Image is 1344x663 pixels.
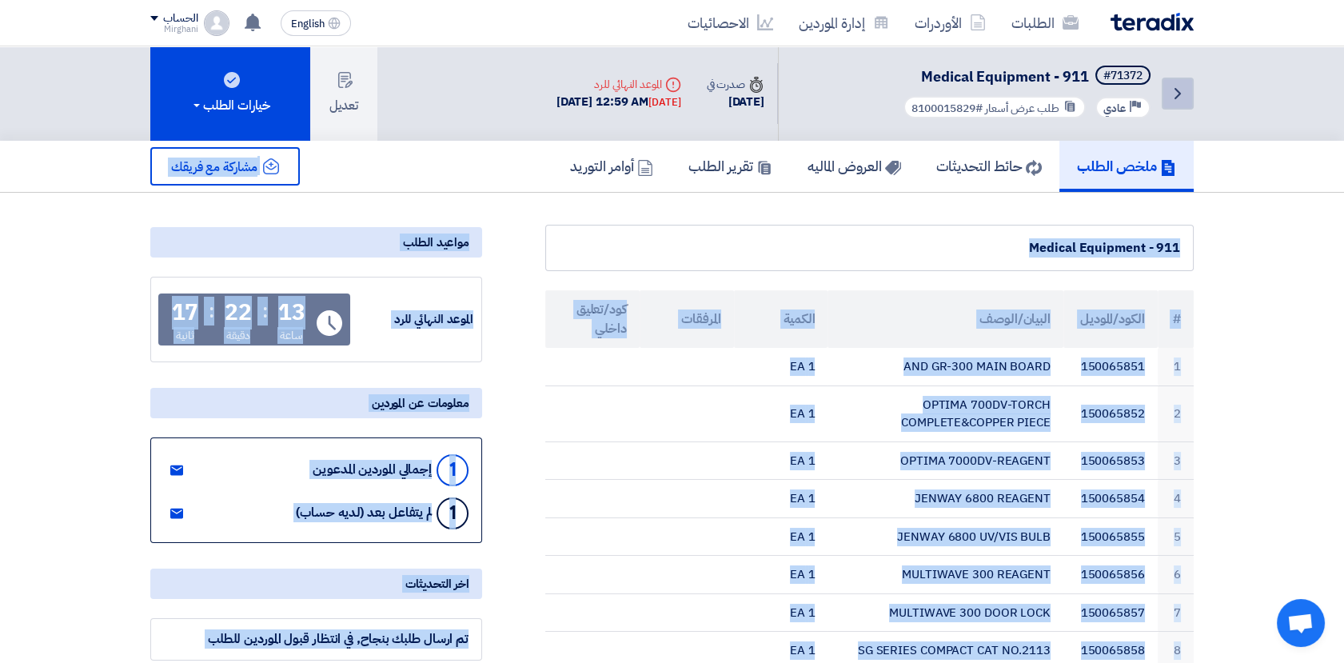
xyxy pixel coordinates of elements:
[150,227,482,258] div: مواعيد الطلب
[1158,593,1194,632] td: 7
[734,290,828,348] th: الكمية
[1158,441,1194,480] td: 3
[936,157,1042,175] h5: حائط التحديثات
[734,593,828,632] td: 1 EA
[640,290,734,348] th: المرفقات
[150,46,310,141] button: خيارات الطلب
[150,388,482,418] div: معلومات عن الموردين
[204,10,229,36] img: profile_test.png
[291,18,325,30] span: English
[226,327,251,344] div: دقيقة
[790,141,919,192] a: العروض الماليه
[1158,290,1194,348] th: #
[1158,385,1194,441] td: 2
[1158,348,1194,385] td: 1
[1103,101,1126,116] span: عادي
[734,556,828,594] td: 1 EA
[828,517,1063,556] td: JENWAY 6800 UV/VIS BULB
[734,480,828,518] td: 1 EA
[545,290,640,348] th: كود/تعليق داخلي
[176,327,194,344] div: ثانية
[707,93,764,111] div: [DATE]
[163,12,197,26] div: الحساب
[734,441,828,480] td: 1 EA
[1063,441,1158,480] td: 150065853
[1158,517,1194,556] td: 5
[828,441,1063,480] td: OPTIMA 7000DV-REAGENT
[734,385,828,441] td: 1 EA
[1158,480,1194,518] td: 4
[1063,480,1158,518] td: 150065854
[1063,556,1158,594] td: 150065856
[556,93,681,111] div: [DATE] 12:59 AM
[707,76,764,93] div: صدرت في
[1111,13,1194,31] img: Teradix logo
[828,593,1063,632] td: MULTIWAVE 300 DOOR LOCK
[1063,593,1158,632] td: 150065857
[734,517,828,556] td: 1 EA
[281,10,351,36] button: English
[353,310,473,329] div: الموعد النهائي للرد
[1077,157,1176,175] h5: ملخص الطلب
[734,348,828,385] td: 1 EA
[1063,385,1158,441] td: 150065852
[999,4,1091,42] a: الطلبات
[150,569,482,599] div: اخر التحديثات
[828,385,1063,441] td: OPTIMA 700DV-TORCH COMPLETE&COPPER PIECE
[828,556,1063,594] td: MULTIWAVE 300 REAGENT
[190,96,270,115] div: خيارات الطلب
[675,4,786,42] a: الاحصائيات
[208,632,469,647] div: تم ارسال طلبك بنجاح, في انتظار قبول الموردين للطلب
[1158,556,1194,594] td: 6
[902,4,999,42] a: الأوردرات
[313,462,432,477] div: إجمالي الموردين المدعوين
[688,157,772,175] h5: تقرير الطلب
[985,100,1059,117] span: طلب عرض أسعار
[1063,517,1158,556] td: 150065855
[278,302,305,324] div: 13
[828,348,1063,385] td: AND GR-300 MAIN BOARD
[1103,70,1143,82] div: #71372
[570,157,653,175] h5: أوامر التوريد
[1277,599,1325,647] div: Open chat
[1063,290,1158,348] th: الكود/الموديل
[559,238,1180,258] div: Medical Equipment - 911
[150,25,197,34] div: Mirghani
[437,497,469,529] div: 1
[552,141,671,192] a: أوامر التوريد
[900,66,1154,88] h5: Medical Equipment - 911
[225,302,252,324] div: 22
[671,141,790,192] a: تقرير الطلب
[919,141,1059,192] a: حائط التحديثات
[1059,141,1194,192] a: ملخص الطلب
[786,4,902,42] a: إدارة الموردين
[172,302,199,324] div: 17
[280,327,303,344] div: ساعة
[296,505,432,521] div: لم يتفاعل بعد (لديه حساب)
[921,66,1089,87] span: Medical Equipment - 911
[209,297,214,326] div: :
[828,480,1063,518] td: JENWAY 6800 REAGENT
[648,94,680,110] div: [DATE]
[556,76,681,93] div: الموعد النهائي للرد
[828,290,1063,348] th: البيان/الوصف
[310,46,377,141] button: تعديل
[911,100,983,117] span: #8100015829
[262,297,268,326] div: :
[437,454,469,486] div: 1
[1063,348,1158,385] td: 150065851
[171,158,257,177] span: مشاركة مع فريقك
[808,157,901,175] h5: العروض الماليه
